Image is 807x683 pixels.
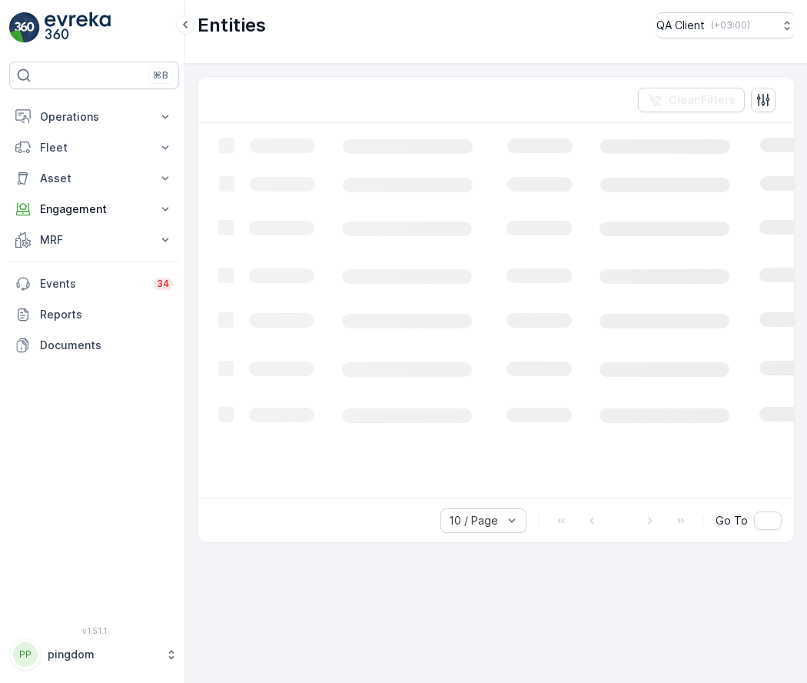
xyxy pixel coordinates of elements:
button: Fleet [9,132,179,163]
p: Clear Filters [669,92,736,108]
p: Fleet [40,140,148,155]
a: Events34 [9,268,179,299]
div: PP [13,642,38,667]
p: pingdom [48,647,158,662]
p: Entities [198,13,266,38]
p: ⌘B [153,69,168,82]
button: Asset [9,163,179,194]
p: Asset [40,171,148,186]
p: QA Client [656,18,705,33]
p: Engagement [40,202,148,217]
span: v 1.51.1 [9,626,179,635]
p: 34 [157,278,170,290]
img: logo_light-DOdMpM7g.png [45,12,111,43]
p: MRF [40,232,148,248]
p: Documents [40,338,173,353]
a: Documents [9,330,179,361]
p: Operations [40,109,148,125]
p: Reports [40,307,173,322]
p: ( +03:00 ) [711,19,750,32]
button: QA Client(+03:00) [656,12,795,38]
button: MRF [9,225,179,255]
a: Reports [9,299,179,330]
button: Clear Filters [638,88,745,112]
img: logo [9,12,40,43]
p: Events [40,276,144,292]
span: Go To [716,513,748,528]
button: Operations [9,102,179,132]
button: PPpingdom [9,638,179,671]
button: Engagement [9,194,179,225]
